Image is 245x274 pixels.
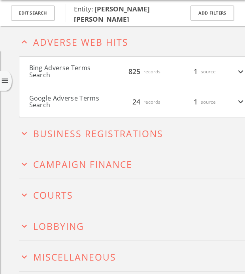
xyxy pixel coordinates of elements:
span: 1 [191,66,200,77]
button: Edit Search [11,6,55,21]
i: expand_more [19,252,30,262]
i: expand_more [19,190,30,200]
button: Add Filters [190,6,234,21]
div: source [168,95,216,109]
span: Entity: [74,4,150,34]
span: 24 [130,96,143,107]
span: Campaign Finance [33,158,132,171]
span: Miscellaneous [33,251,116,263]
div: records [113,65,160,78]
i: expand_more [19,159,30,170]
button: Bing Adverse Terms Search [29,65,109,78]
span: 1 [191,96,200,107]
i: expand_more [19,128,30,139]
span: 825 [126,66,143,77]
i: expand_less [19,37,30,47]
i: expand_more [19,221,30,231]
i: menu [1,77,9,85]
span: Adverse Web Hits [33,36,128,48]
span: Lobbying [33,220,84,233]
div: source [168,65,216,78]
span: Business Registrations [33,127,163,140]
button: Google Adverse Terms Search [29,95,109,109]
div: records [113,95,160,109]
b: [PERSON_NAME] [PERSON_NAME] International [74,4,150,34]
span: Courts [33,189,73,201]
